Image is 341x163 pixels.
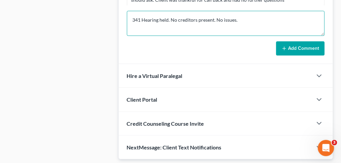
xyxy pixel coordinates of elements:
[127,120,204,127] span: Credit Counseling Course Invite
[127,144,222,150] span: NextMessage: Client Text Notifications
[276,41,325,56] button: Add Comment
[127,73,183,79] span: Hire a Virtual Paralegal
[127,96,157,103] span: Client Portal
[332,140,337,145] span: 3
[318,140,334,156] iframe: Intercom live chat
